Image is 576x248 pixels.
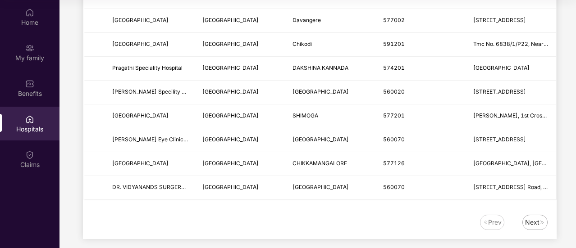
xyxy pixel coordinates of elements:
[285,152,375,176] td: CHIKKAMANGALORE
[466,9,556,33] td: No 284/1 2 3 4Th Main Road, Opp Vishweshwaraih Park
[525,217,539,227] div: Next
[195,9,285,33] td: Karnataka
[466,176,556,200] td: No. 2269, I Floor, 22nd Cross K. R. Road, Bsk Ii Stage, Bangalore - 560070
[383,17,405,23] span: 577002
[202,160,259,167] span: [GEOGRAPHIC_DATA]
[293,17,321,23] span: Davangere
[202,41,259,47] span: [GEOGRAPHIC_DATA]
[285,33,375,57] td: Chikodi
[112,112,169,119] span: [GEOGRAPHIC_DATA]
[285,128,375,152] td: BANGALORE
[483,220,488,225] img: svg+xml;base64,PHN2ZyB4bWxucz0iaHR0cDovL3d3dy53My5vcmcvMjAwMC9zdmciIHdpZHRoPSIxNiIgaGVpZ2h0PSIxNi...
[112,184,248,190] span: DR. VIDYANANDS SURGERY & DIAGNOSTIC CENTRE
[105,104,195,128] td: Kottureshwara Hospital
[25,79,34,88] img: svg+xml;base64,PHN2ZyBpZD0iQmVuZWZpdHMiIHhtbG5zPSJodHRwOi8vd3d3LnczLm9yZy8yMDAwL3N2ZyIgd2lkdGg9Ij...
[285,81,375,104] td: BANGALORE
[539,220,545,225] img: svg+xml;base64,PHN2ZyB4bWxucz0iaHR0cDovL3d3dy53My5vcmcvMjAwMC9zdmciIHdpZHRoPSIxNiIgaGVpZ2h0PSIxNi...
[383,136,405,143] span: 560070
[112,64,183,71] span: Pragathi Speciality Hospital
[195,57,285,81] td: Karnataka
[293,41,312,47] span: Chikodi
[105,128,195,152] td: Prabha Eye Clinic & Research Centre
[202,136,259,143] span: [GEOGRAPHIC_DATA]
[383,41,405,47] span: 591201
[195,104,285,128] td: Karnataka
[25,150,34,159] img: svg+xml;base64,PHN2ZyBpZD0iQ2xhaW0iIHhtbG5zPSJodHRwOi8vd3d3LnczLm9yZy8yMDAwL3N2ZyIgd2lkdGg9IjIwIi...
[195,33,285,57] td: Karnataka
[112,41,169,47] span: [GEOGRAPHIC_DATA]
[473,136,526,143] span: [STREET_ADDRESS]
[202,184,259,190] span: [GEOGRAPHIC_DATA]
[293,64,348,71] span: DAKSHINA KANNADA
[383,88,405,95] span: 560020
[383,64,405,71] span: 574201
[112,136,233,143] span: [PERSON_NAME] Eye Clinic & Research Centre
[466,81,556,104] td: No.4, 4Th Cross, 4Thblock, Kumara Park West
[466,152,556,176] td: Balgadi Road, Koppa
[25,8,34,17] img: svg+xml;base64,PHN2ZyBpZD0iSG9tZSIgeG1sbnM9Imh0dHA6Ly93d3cudzMub3JnLzIwMDAvc3ZnIiB3aWR0aD0iMjAiIG...
[293,88,349,95] span: [GEOGRAPHIC_DATA]
[105,152,195,176] td: MSDM General Hospital
[293,112,318,119] span: SHIMOGA
[293,160,347,167] span: CHIKKAMANGALORE
[105,9,195,33] td: Suchethana Hospital
[383,160,405,167] span: 577126
[25,115,34,124] img: svg+xml;base64,PHN2ZyBpZD0iSG9zcGl0YWxzIiB4bWxucz0iaHR0cDovL3d3dy53My5vcmcvMjAwMC9zdmciIHdpZHRoPS...
[195,176,285,200] td: Karnataka
[112,17,169,23] span: [GEOGRAPHIC_DATA]
[105,176,195,200] td: DR. VIDYANANDS SURGERY & DIAGNOSTIC CENTRE
[105,33,195,57] td: Diyaa Hospital
[293,184,349,190] span: [GEOGRAPHIC_DATA]
[195,128,285,152] td: Karnataka
[466,57,556,81] td: Main Road, Bolwar
[202,64,259,71] span: [GEOGRAPHIC_DATA]
[466,33,556,57] td: Tmc No. 6838/1/P22, Near Nisarga Hotel, NM Road
[466,128,556,152] td: 504, 40th Cross, 8th Block, Jayanagara
[383,112,405,119] span: 577201
[105,57,195,81] td: Pragathi Speciality Hospital
[112,160,169,167] span: [GEOGRAPHIC_DATA]
[25,44,34,53] img: svg+xml;base64,PHN2ZyB3aWR0aD0iMjAiIGhlaWdodD0iMjAiIHZpZXdCb3g9IjAgMCAyMCAyMCIgZmlsbD0ibm9uZSIgeG...
[195,81,285,104] td: Karnataka
[202,112,259,119] span: [GEOGRAPHIC_DATA]
[473,17,526,23] span: [STREET_ADDRESS]
[202,88,259,95] span: [GEOGRAPHIC_DATA]
[383,184,405,190] span: 560070
[473,88,526,95] span: [STREET_ADDRESS]
[285,104,375,128] td: SHIMOGA
[202,17,259,23] span: [GEOGRAPHIC_DATA]
[105,81,195,104] td: Jayashree Specility Hospital
[293,136,349,143] span: [GEOGRAPHIC_DATA]
[285,176,375,200] td: BANGALORE
[195,152,285,176] td: Karnataka
[466,104,556,128] td: Kamala Nivasa, 1st Cross, Achutha Rao Layout, Near Jail Circle
[285,57,375,81] td: DAKSHINA KANNADA
[488,217,502,227] div: Prev
[473,64,530,71] span: [GEOGRAPHIC_DATA]
[285,9,375,33] td: Davangere
[112,88,202,95] span: [PERSON_NAME] Specility Hospital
